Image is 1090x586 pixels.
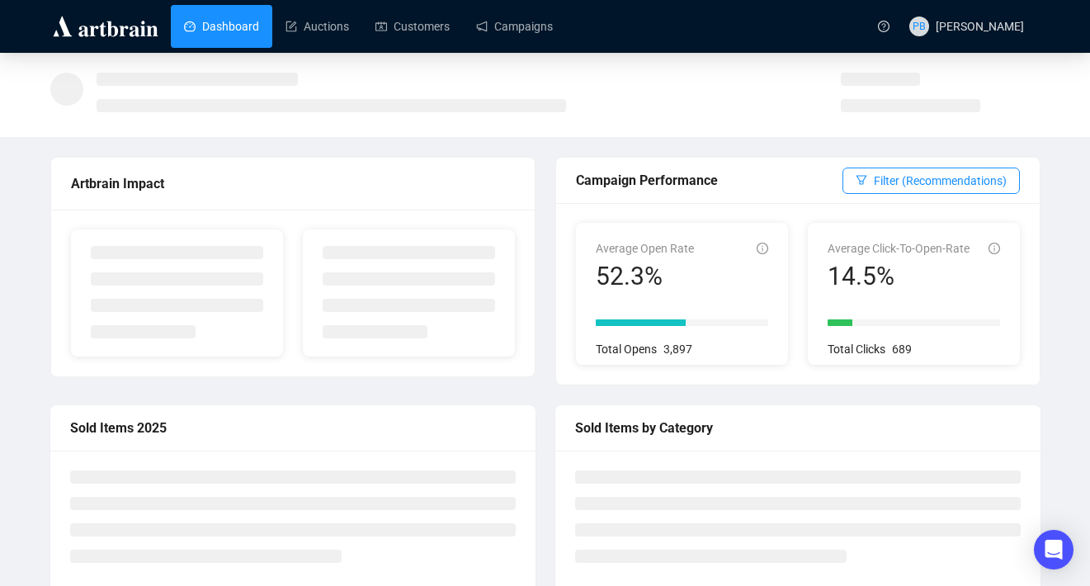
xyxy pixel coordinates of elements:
span: PB [913,18,926,35]
div: Sold Items by Category [575,418,1021,438]
a: Campaigns [476,5,553,48]
span: question-circle [878,21,889,32]
span: Average Click-To-Open-Rate [828,242,970,255]
span: 689 [892,343,912,356]
span: Total Clicks [828,343,885,356]
div: Open Intercom Messenger [1034,530,1073,569]
a: Auctions [285,5,349,48]
span: 3,897 [663,343,692,356]
span: [PERSON_NAME] [936,20,1024,33]
span: info-circle [989,243,1000,254]
div: Artbrain Impact [71,173,515,194]
a: Dashboard [184,5,259,48]
a: Customers [375,5,450,48]
span: filter [856,174,867,186]
div: 14.5% [828,261,970,292]
button: Filter (Recommendations) [842,168,1020,194]
img: logo [50,13,161,40]
div: 52.3% [596,261,694,292]
div: Campaign Performance [576,170,842,191]
span: Average Open Rate [596,242,694,255]
span: Total Opens [596,343,657,356]
span: Filter (Recommendations) [874,172,1007,190]
div: Sold Items 2025 [70,418,516,438]
span: info-circle [757,243,768,254]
